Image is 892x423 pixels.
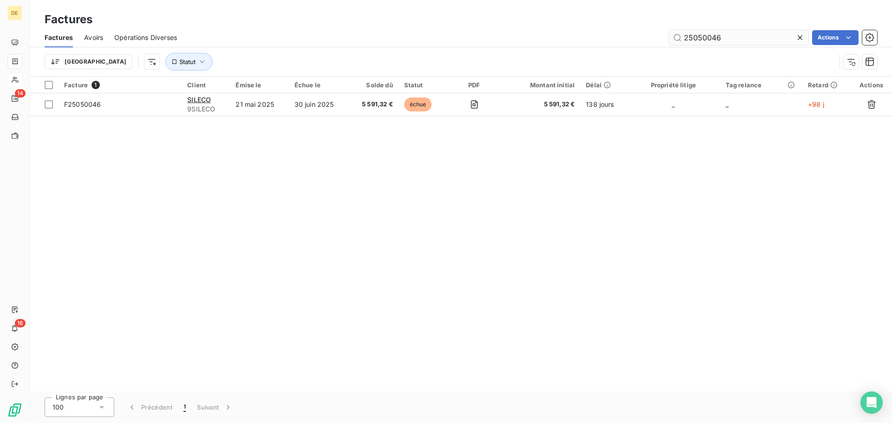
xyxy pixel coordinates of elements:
[178,397,191,417] button: 1
[856,81,886,89] div: Actions
[52,403,64,412] span: 100
[669,30,808,45] input: Rechercher
[64,100,101,108] span: F25050046
[230,93,289,116] td: 21 mai 2025
[7,6,22,20] div: DE
[15,89,26,98] span: 14
[580,93,627,116] td: 138 jours
[187,81,224,89] div: Client
[187,96,211,104] span: SILECO
[354,100,393,109] span: 5 591,32 €
[289,93,349,116] td: 30 juin 2025
[404,81,442,89] div: Statut
[404,98,432,111] span: échue
[632,81,715,89] div: Propriété litige
[187,104,224,114] span: 9SILECO
[92,81,100,89] span: 1
[586,81,621,89] div: Délai
[64,81,88,89] span: Facture
[236,81,283,89] div: Émise le
[295,81,343,89] div: Échue le
[672,100,675,108] span: _
[122,397,178,417] button: Précédent
[191,397,238,417] button: Suivant
[860,391,883,414] div: Open Intercom Messenger
[808,100,824,108] span: +98 j
[453,81,495,89] div: PDF
[45,33,73,42] span: Factures
[179,58,196,65] span: Statut
[184,403,186,412] span: 1
[84,33,103,42] span: Avoirs
[165,53,213,71] button: Statut
[15,319,26,327] span: 16
[726,81,797,89] div: Tag relance
[506,100,575,109] span: 5 591,32 €
[7,403,22,417] img: Logo LeanPay
[45,54,132,69] button: [GEOGRAPHIC_DATA]
[726,100,728,108] span: _
[808,81,845,89] div: Retard
[506,81,575,89] div: Montant initial
[812,30,859,45] button: Actions
[114,33,177,42] span: Opérations Diverses
[45,11,92,28] h3: Factures
[354,81,393,89] div: Solde dû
